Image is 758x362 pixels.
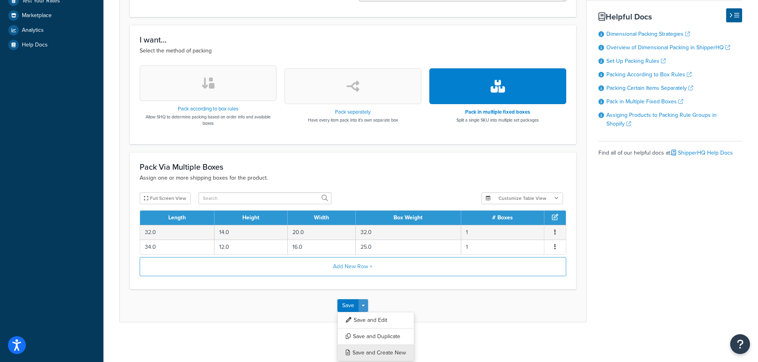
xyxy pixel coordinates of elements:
[140,163,566,171] h3: Pack Via Multiple Boxes
[140,257,566,276] button: Add New Row +
[461,225,544,240] td: 1
[730,334,750,354] button: Open Resource Center
[671,149,733,157] a: ShipperHQ Help Docs
[22,42,48,48] span: Help Docs
[140,192,191,204] button: Full Screen View
[140,35,566,44] h3: I want...
[140,174,566,182] p: Assign one or more shipping boxes for the product.
[461,240,544,254] td: 1
[456,117,539,123] p: Split a single SKU into multiple set packages
[598,141,742,159] div: Find all of our helpful docs at:
[6,23,97,37] a: Analytics
[356,225,461,240] td: 32.0
[337,312,414,329] button: Save and Edit
[726,8,742,22] button: Hide Help Docs
[337,299,359,312] button: Save
[140,46,566,55] p: Select the method of packing
[214,240,288,254] td: 12.0
[199,192,331,204] input: Search
[606,84,693,92] a: Packing Certain Items Separately
[288,240,356,254] td: 16.0
[140,106,277,112] h3: Pack according to box rules
[6,38,97,52] a: Help Docs
[140,225,214,240] td: 32.0
[606,111,717,128] a: Assiging Products to Packing Rule Groups in Shopify
[288,211,356,225] th: Width
[598,12,742,21] h3: Helpful Docs
[22,27,44,34] span: Analytics
[481,192,563,204] button: Customize Table View
[214,211,288,225] th: Height
[214,225,288,240] td: 14.0
[140,211,214,225] th: Length
[308,109,398,115] h3: Pack separately
[456,109,539,115] h3: Pack in multiple fixed boxes
[461,211,544,225] th: # Boxes
[606,57,666,65] a: Set Up Packing Rules
[606,30,690,38] a: Dimensional Packing Strategies
[6,8,97,23] a: Marketplace
[140,114,277,126] p: Allow SHQ to determine packing based on order info and available boxes
[606,43,730,52] a: Overview of Dimensional Packing in ShipperHQ
[356,240,461,254] td: 25.0
[140,240,214,254] td: 34.0
[308,117,398,123] p: Have every item pack into it's own separate box
[288,225,356,240] td: 20.0
[22,12,52,19] span: Marketplace
[356,211,461,225] th: Box Weight
[337,345,414,361] button: Save and Create New
[606,70,692,79] a: Packing According to Box Rules
[337,328,414,345] button: Save and Duplicate
[606,97,683,106] a: Pack in Multiple Fixed Boxes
